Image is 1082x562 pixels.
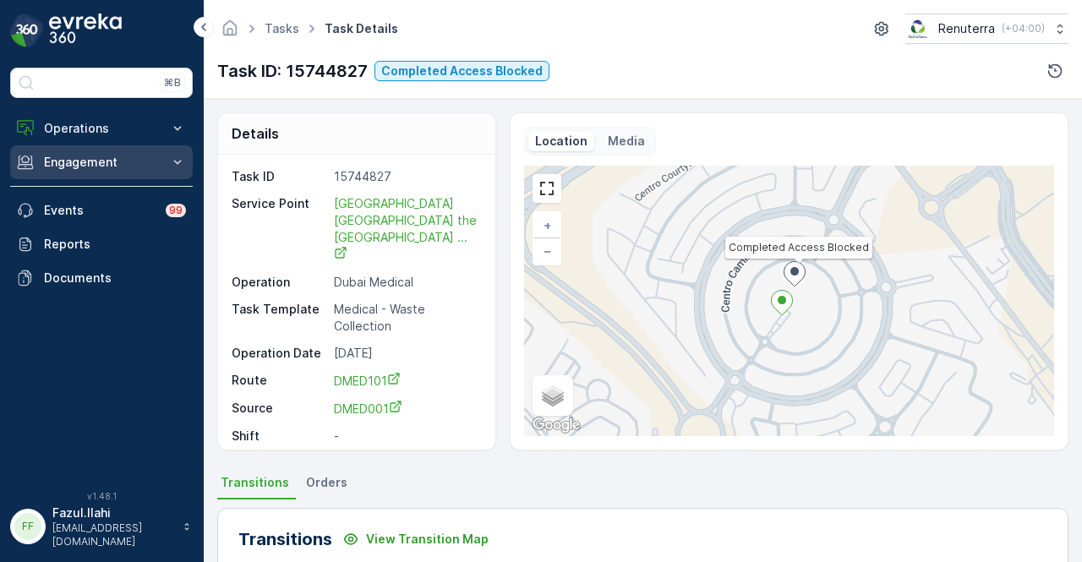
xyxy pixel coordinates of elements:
[238,527,332,552] p: Transitions
[10,491,193,501] span: v 1.48.1
[334,372,478,390] a: DMED101
[10,14,44,47] img: logo
[44,270,186,286] p: Documents
[334,196,480,262] span: [GEOGRAPHIC_DATA] [GEOGRAPHIC_DATA] the [GEOGRAPHIC_DATA] ...
[608,133,645,150] p: Media
[265,21,299,35] a: Tasks
[232,301,327,335] p: Task Template
[306,474,347,491] span: Orders
[232,123,279,144] p: Details
[44,236,186,253] p: Reports
[905,14,1068,44] button: Renuterra(+04:00)
[232,195,327,264] p: Service Point
[232,345,327,362] p: Operation Date
[232,400,327,417] p: Source
[232,168,327,185] p: Task ID
[528,414,584,436] img: Google
[10,505,193,548] button: FFFazul.Ilahi[EMAIL_ADDRESS][DOMAIN_NAME]
[528,414,584,436] a: Open this area in Google Maps (opens a new window)
[334,400,478,417] a: DMED001
[221,25,239,40] a: Homepage
[334,274,478,291] p: Dubai Medical
[321,20,402,37] span: Task Details
[366,531,489,548] p: View Transition Map
[535,133,587,150] p: Location
[334,301,478,335] p: Medical - Waste Collection
[334,168,478,185] p: 15744827
[334,374,401,388] span: DMED101
[169,204,183,217] p: 99
[334,401,402,416] span: DMED001
[44,154,159,171] p: Engagement
[544,218,551,232] span: +
[52,521,174,548] p: [EMAIL_ADDRESS][DOMAIN_NAME]
[544,243,552,258] span: −
[10,194,193,227] a: Events99
[332,526,499,553] button: View Transition Map
[44,120,159,137] p: Operations
[334,345,478,362] p: [DATE]
[1002,22,1045,35] p: ( +04:00 )
[534,238,560,264] a: Zoom Out
[164,76,181,90] p: ⌘B
[232,428,327,445] p: Shift
[381,63,543,79] p: Completed Access Blocked
[334,194,480,263] a: Dubai London the Villa Clinic ...
[374,61,549,81] button: Completed Access Blocked
[49,14,122,47] img: logo_dark-DEwI_e13.png
[10,227,193,261] a: Reports
[221,474,289,491] span: Transitions
[14,513,41,540] div: FF
[232,274,327,291] p: Operation
[44,202,156,219] p: Events
[10,112,193,145] button: Operations
[534,213,560,238] a: Zoom In
[938,20,995,37] p: Renuterra
[534,176,560,201] a: View Fullscreen
[217,58,368,84] p: Task ID: 15744827
[10,261,193,295] a: Documents
[534,377,571,414] a: Layers
[334,428,478,445] p: -
[10,145,193,179] button: Engagement
[52,505,174,521] p: Fazul.Ilahi
[905,19,932,38] img: Screenshot_2024-07-26_at_13.33.01.png
[232,372,327,390] p: Route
